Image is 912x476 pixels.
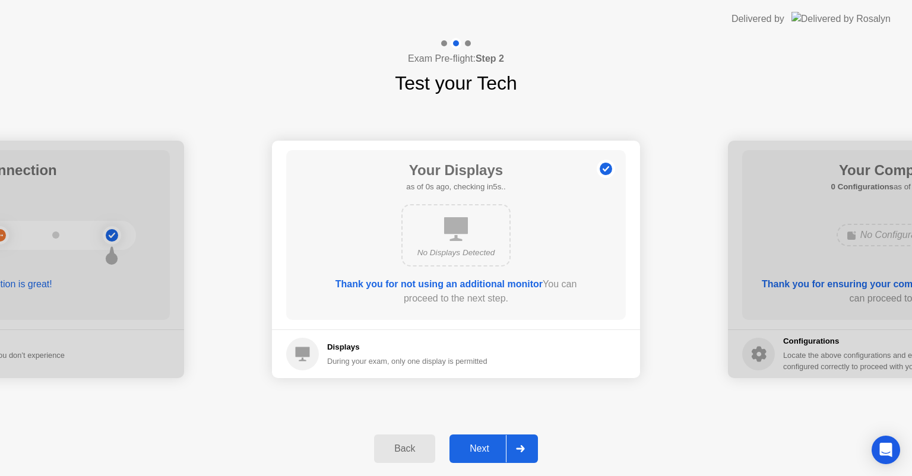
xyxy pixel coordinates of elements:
b: Step 2 [476,53,504,64]
h5: as of 0s ago, checking in5s.. [406,181,505,193]
div: Delivered by [731,12,784,26]
h4: Exam Pre-flight: [408,52,504,66]
h1: Your Displays [406,160,505,181]
div: You can proceed to the next step. [320,277,592,306]
button: Next [449,434,538,463]
div: No Displays Detected [412,247,500,259]
button: Back [374,434,435,463]
div: During your exam, only one display is permitted [327,356,487,367]
div: Next [453,443,506,454]
div: Open Intercom Messenger [872,436,900,464]
b: Thank you for not using an additional monitor [335,279,543,289]
h5: Displays [327,341,487,353]
img: Delivered by Rosalyn [791,12,891,26]
div: Back [378,443,432,454]
h1: Test your Tech [395,69,517,97]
